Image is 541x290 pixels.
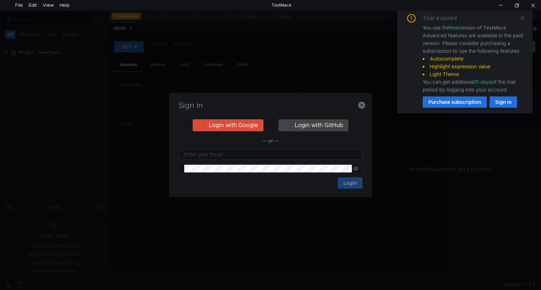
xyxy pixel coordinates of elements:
span: free [449,25,459,31]
li: Autocomplete [423,55,524,63]
li: Highlight expression value [423,63,524,70]
span: 15 days [474,79,492,85]
div: — or — [179,137,362,145]
li: Light Theme [423,70,524,78]
input: Enter your Email [184,151,358,158]
div: Trial expired [423,14,465,23]
button: Purchase subscription [423,96,487,108]
div: You use the version of TestMace. Advanced features are available in the paid version. Please cons... [423,24,524,94]
button: Sign in [490,96,517,108]
div: You can get additional of the trial period by logging into your account. [423,78,524,94]
button: Login with Google [193,119,263,131]
button: Login with GitHub [279,119,348,131]
h3: Sign in [178,101,363,110]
